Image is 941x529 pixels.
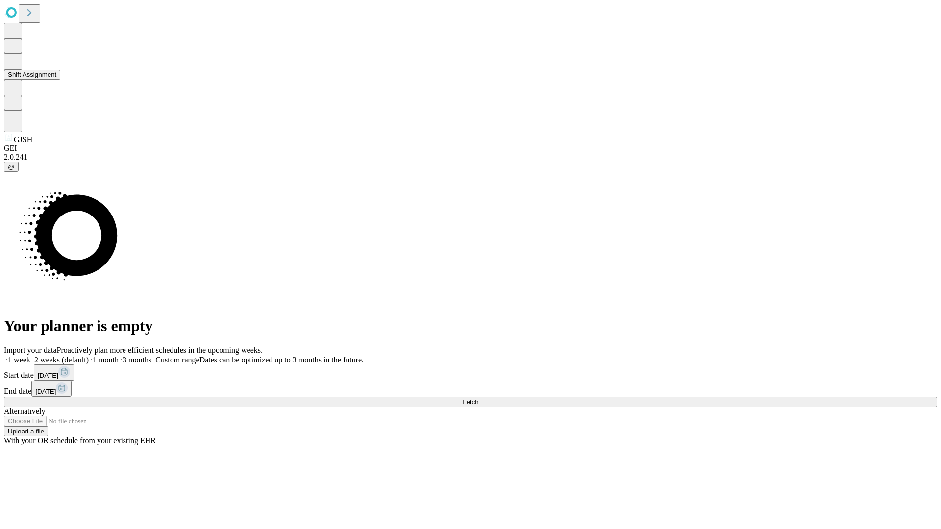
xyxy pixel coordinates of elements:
[8,163,15,170] span: @
[123,356,151,364] span: 3 months
[93,356,119,364] span: 1 month
[8,356,30,364] span: 1 week
[4,70,60,80] button: Shift Assignment
[4,407,45,415] span: Alternatively
[14,135,32,144] span: GJSH
[38,372,58,379] span: [DATE]
[34,356,89,364] span: 2 weeks (default)
[4,436,156,445] span: With your OR schedule from your existing EHR
[462,398,478,406] span: Fetch
[4,153,937,162] div: 2.0.241
[4,144,937,153] div: GEI
[4,346,57,354] span: Import your data
[4,162,19,172] button: @
[4,364,937,381] div: Start date
[31,381,72,397] button: [DATE]
[199,356,364,364] span: Dates can be optimized up to 3 months in the future.
[155,356,199,364] span: Custom range
[57,346,263,354] span: Proactively plan more efficient schedules in the upcoming weeks.
[34,364,74,381] button: [DATE]
[4,381,937,397] div: End date
[35,388,56,395] span: [DATE]
[4,426,48,436] button: Upload a file
[4,397,937,407] button: Fetch
[4,317,937,335] h1: Your planner is empty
